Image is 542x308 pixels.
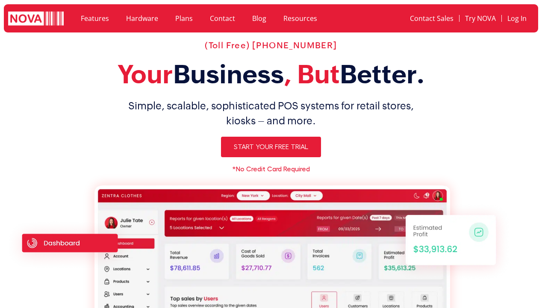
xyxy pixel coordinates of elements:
[404,9,459,28] a: Contact Sales
[72,9,371,28] nav: Menu
[380,9,532,28] nav: Menu
[118,9,167,28] a: Hardware
[8,12,64,27] img: logo white
[340,59,425,89] span: Better.
[6,98,536,128] h1: Simple, scalable, sophisticated POS systems for retail stores, kiosks – and more.
[6,59,536,90] h2: Your , But
[72,9,118,28] a: Features
[275,9,326,28] a: Resources
[6,166,536,173] h6: *No Credit Card Required
[173,59,284,89] span: Business
[234,144,308,150] span: Start Your Free Trial
[201,9,244,28] a: Contact
[244,9,275,28] a: Blog
[502,9,532,28] a: Log In
[460,9,501,28] a: Try NOVA
[6,40,536,50] h2: (Toll Free) [PHONE_NUMBER]
[221,137,321,157] a: Start Your Free Trial
[167,9,201,28] a: Plans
